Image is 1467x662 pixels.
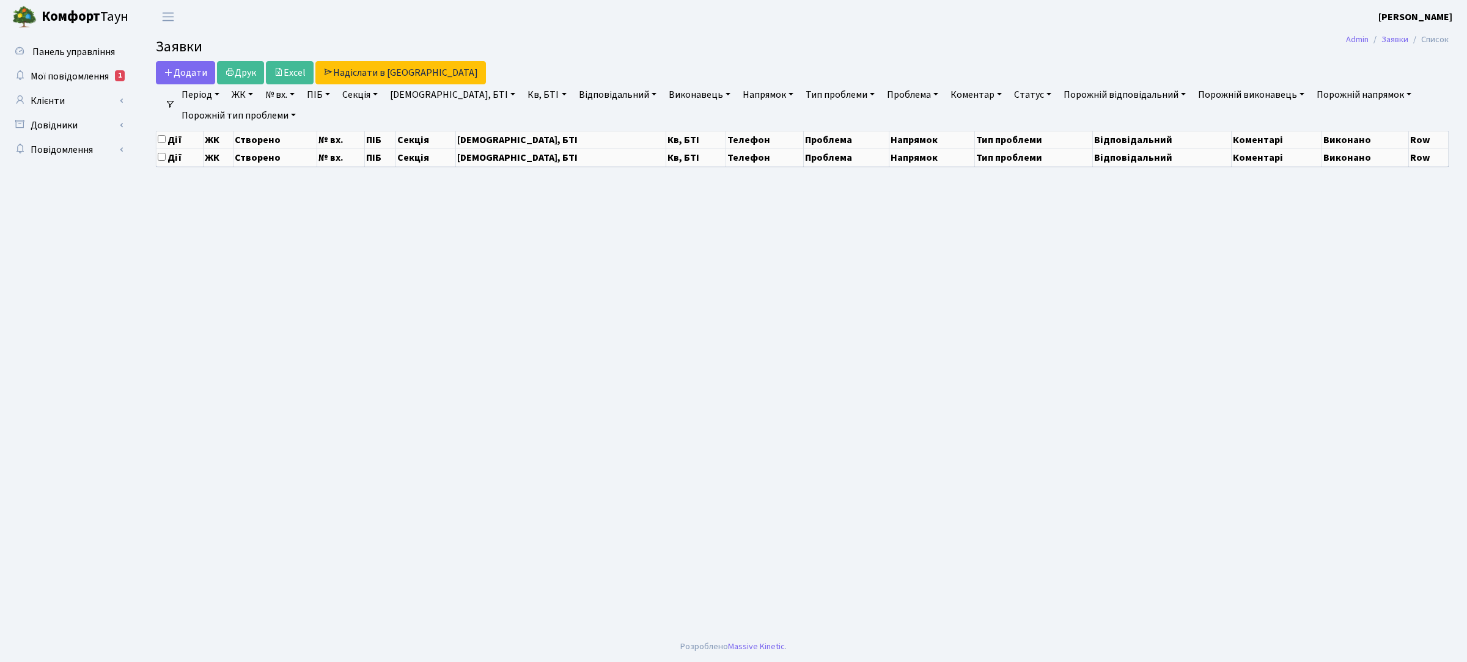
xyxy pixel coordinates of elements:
[177,84,224,105] a: Період
[302,84,335,105] a: ПІБ
[6,64,128,89] a: Мої повідомлення1
[233,149,317,166] th: Створено
[1009,84,1056,105] a: Статус
[1232,131,1322,149] th: Коментарі
[738,84,798,105] a: Напрямок
[1093,131,1232,149] th: Відповідальний
[1312,84,1416,105] a: Порожній напрямок
[203,131,233,149] th: ЖК
[804,149,889,166] th: Проблема
[317,131,364,149] th: № вх.
[227,84,258,105] a: ЖК
[680,640,787,653] div: Розроблено .
[455,149,666,166] th: [DEMOGRAPHIC_DATA], БТІ
[6,113,128,138] a: Довідники
[1193,84,1309,105] a: Порожній виконавець
[1059,84,1191,105] a: Порожній відповідальний
[1378,10,1452,24] a: [PERSON_NAME]
[177,105,301,126] a: Порожній тип проблеми
[726,131,804,149] th: Телефон
[1328,27,1467,53] nav: breadcrumb
[365,131,396,149] th: ПІБ
[156,36,202,57] span: Заявки
[396,149,455,166] th: Секція
[203,149,233,166] th: ЖК
[574,84,661,105] a: Відповідальний
[804,131,889,149] th: Проблема
[317,149,364,166] th: № вх.
[1322,131,1409,149] th: Виконано
[42,7,128,28] span: Таун
[666,131,726,149] th: Кв, БТІ
[365,149,396,166] th: ПІБ
[666,149,726,166] th: Кв, БТІ
[523,84,571,105] a: Кв, БТІ
[889,149,975,166] th: Напрямок
[153,7,183,27] button: Переключити навігацію
[1093,149,1232,166] th: Відповідальний
[385,84,520,105] a: [DEMOGRAPHIC_DATA], БТІ
[1346,33,1369,46] a: Admin
[164,66,207,79] span: Додати
[337,84,383,105] a: Секція
[726,149,804,166] th: Телефон
[6,138,128,162] a: Повідомлення
[882,84,943,105] a: Проблема
[1409,149,1449,166] th: Row
[31,70,109,83] span: Мої повідомлення
[315,61,486,84] a: Надіслати в [GEOGRAPHIC_DATA]
[156,131,204,149] th: Дії
[728,640,785,653] a: Massive Kinetic
[801,84,880,105] a: Тип проблеми
[233,131,317,149] th: Створено
[42,7,100,26] b: Комфорт
[156,149,204,166] th: Дії
[1322,149,1409,166] th: Виконано
[260,84,300,105] a: № вх.
[1408,33,1449,46] li: Список
[455,131,666,149] th: [DEMOGRAPHIC_DATA], БТІ
[156,61,215,84] a: Додати
[266,61,314,84] a: Excel
[6,40,128,64] a: Панель управління
[115,70,125,81] div: 1
[217,61,264,84] a: Друк
[396,131,455,149] th: Секція
[975,131,1093,149] th: Тип проблеми
[1232,149,1322,166] th: Коментарі
[946,84,1007,105] a: Коментар
[32,45,115,59] span: Панель управління
[975,149,1093,166] th: Тип проблеми
[1409,131,1449,149] th: Row
[1381,33,1408,46] a: Заявки
[889,131,975,149] th: Напрямок
[664,84,735,105] a: Виконавець
[6,89,128,113] a: Клієнти
[12,5,37,29] img: logo.png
